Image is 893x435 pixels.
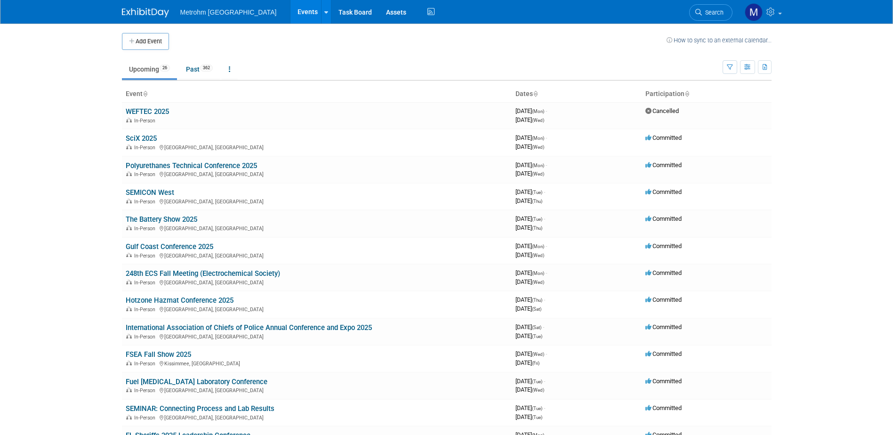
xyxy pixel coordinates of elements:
[642,86,772,102] th: Participation
[515,170,544,177] span: [DATE]
[126,413,508,421] div: [GEOGRAPHIC_DATA], [GEOGRAPHIC_DATA]
[126,161,257,170] a: Polyurethanes Technical Conference 2025
[126,323,372,332] a: International Association of Chiefs of Police Annual Conference and Expo 2025
[532,298,542,303] span: (Thu)
[745,3,763,21] img: Michelle Simoes
[134,280,158,286] span: In-Person
[684,90,689,97] a: Sort by Participation Type
[200,64,213,72] span: 362
[546,107,547,114] span: -
[134,253,158,259] span: In-Person
[126,350,191,359] a: FSEA Fall Show 2025
[126,387,132,392] img: In-Person Event
[126,296,233,305] a: Hotzone Hazmat Conference 2025
[532,171,544,177] span: (Wed)
[134,145,158,151] span: In-Person
[126,253,132,258] img: In-Person Event
[126,404,274,413] a: SEMINAR: Connecting Process and Lab Results
[546,269,547,276] span: -
[122,33,169,50] button: Add Event
[126,145,132,149] img: In-Person Event
[515,359,539,366] span: [DATE]
[702,9,724,16] span: Search
[532,136,544,141] span: (Mon)
[532,271,544,276] span: (Mon)
[134,306,158,313] span: In-Person
[667,37,772,44] a: How to sync to an external calendar...
[126,224,508,232] div: [GEOGRAPHIC_DATA], [GEOGRAPHIC_DATA]
[126,118,132,122] img: In-Person Event
[126,306,132,311] img: In-Person Event
[126,415,132,419] img: In-Person Event
[544,215,545,222] span: -
[532,163,544,168] span: (Mon)
[532,352,544,357] span: (Wed)
[122,86,512,102] th: Event
[126,215,197,224] a: The Battery Show 2025
[122,8,169,17] img: ExhibitDay
[126,171,132,176] img: In-Person Event
[532,253,544,258] span: (Wed)
[645,134,682,141] span: Committed
[515,305,541,312] span: [DATE]
[532,379,542,384] span: (Tue)
[160,64,170,72] span: 26
[126,107,169,116] a: WEFTEC 2025
[532,145,544,150] span: (Wed)
[515,278,544,285] span: [DATE]
[645,296,682,303] span: Committed
[544,296,545,303] span: -
[645,161,682,169] span: Committed
[532,118,544,123] span: (Wed)
[126,242,213,251] a: Gulf Coast Conference 2025
[515,188,545,195] span: [DATE]
[515,143,544,150] span: [DATE]
[134,118,158,124] span: In-Person
[532,217,542,222] span: (Tue)
[180,8,277,16] span: Metrohm [GEOGRAPHIC_DATA]
[126,143,508,151] div: [GEOGRAPHIC_DATA], [GEOGRAPHIC_DATA]
[532,325,541,330] span: (Sat)
[134,334,158,340] span: In-Person
[543,323,544,330] span: -
[126,170,508,177] div: [GEOGRAPHIC_DATA], [GEOGRAPHIC_DATA]
[134,361,158,367] span: In-Person
[645,378,682,385] span: Committed
[546,350,547,357] span: -
[645,242,682,250] span: Committed
[515,332,542,339] span: [DATE]
[143,90,147,97] a: Sort by Event Name
[532,306,541,312] span: (Sat)
[134,171,158,177] span: In-Person
[532,406,542,411] span: (Tue)
[126,332,508,340] div: [GEOGRAPHIC_DATA], [GEOGRAPHIC_DATA]
[126,334,132,338] img: In-Person Event
[134,199,158,205] span: In-Person
[532,334,542,339] span: (Tue)
[515,116,544,123] span: [DATE]
[134,226,158,232] span: In-Person
[546,242,547,250] span: -
[126,359,508,367] div: Kissimmee, [GEOGRAPHIC_DATA]
[645,215,682,222] span: Committed
[532,109,544,114] span: (Mon)
[546,161,547,169] span: -
[645,188,682,195] span: Committed
[544,404,545,411] span: -
[126,269,280,278] a: 248th ECS Fall Meeting (Electrochemical Society)
[126,386,508,394] div: [GEOGRAPHIC_DATA], [GEOGRAPHIC_DATA]
[122,60,177,78] a: Upcoming26
[515,197,542,204] span: [DATE]
[544,188,545,195] span: -
[689,4,732,21] a: Search
[126,197,508,205] div: [GEOGRAPHIC_DATA], [GEOGRAPHIC_DATA]
[515,378,545,385] span: [DATE]
[515,350,547,357] span: [DATE]
[126,226,132,230] img: In-Person Event
[532,190,542,195] span: (Tue)
[532,244,544,249] span: (Mon)
[645,404,682,411] span: Committed
[126,280,132,284] img: In-Person Event
[515,134,547,141] span: [DATE]
[126,188,174,197] a: SEMICON West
